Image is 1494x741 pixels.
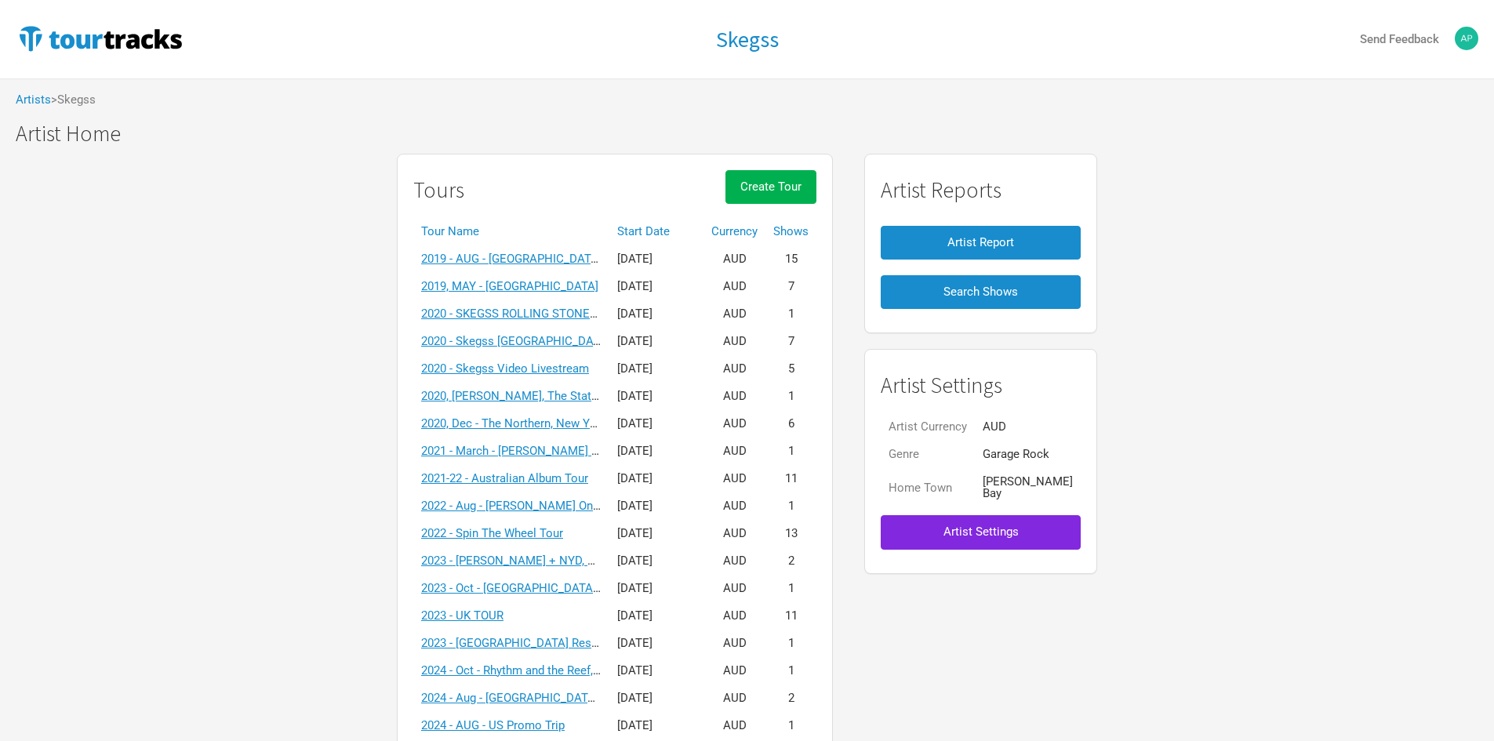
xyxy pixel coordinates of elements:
a: 2024 - Oct - Rhythm and the Reef, Mackay [421,663,637,677]
td: [DATE] [609,520,703,547]
td: Genre [881,441,975,468]
td: [DATE] [609,712,703,739]
a: 2022 - Spin The Wheel Tour [421,526,563,540]
a: Create Tour [725,170,816,218]
td: [DATE] [609,492,703,520]
a: 2020 - Skegss Video Livestream [421,361,589,376]
a: Skegss [716,27,779,52]
td: 1 [765,383,816,410]
td: AUD [703,438,765,465]
td: [DATE] [609,465,703,492]
td: 1 [765,492,816,520]
a: Search Shows [881,267,1081,317]
a: Artists [16,93,51,107]
td: [DATE] [609,355,703,383]
span: > Skegss [51,94,96,106]
span: Create Tour [740,180,802,194]
td: Home Town [881,468,975,507]
td: [DATE] [609,630,703,657]
td: [DATE] [609,438,703,465]
th: Shows [765,218,816,245]
a: Artist Settings [881,507,1081,557]
a: 2020, [PERSON_NAME], The Station [421,389,608,403]
button: Create Tour [725,170,816,204]
td: 7 [765,273,816,300]
a: 2020 - Skegss [GEOGRAPHIC_DATA] tour April [421,334,662,348]
a: 2020 - SKEGSS ROLLING STONES LIVESTREAM [421,307,671,321]
td: AUD [703,575,765,602]
td: AUD [703,657,765,685]
a: 2023 - [GEOGRAPHIC_DATA] Reschedule Dates [421,636,666,650]
a: 2023 - [PERSON_NAME] + NYD, Billinudgel [421,554,642,568]
img: TourTracks [16,23,185,54]
td: 2 [765,685,816,712]
th: Currency [703,218,765,245]
td: AUD [703,465,765,492]
td: AUD [703,602,765,630]
strong: Send Feedback [1360,32,1439,46]
a: 2024 - AUG - US Promo Trip [421,718,565,732]
button: Artist Settings [881,515,1081,549]
td: AUD [703,383,765,410]
td: AUD [703,328,765,355]
td: AUD [703,547,765,575]
td: AUD [703,712,765,739]
td: [PERSON_NAME] Bay [975,468,1081,507]
td: AUD [703,520,765,547]
td: [DATE] [609,245,703,273]
td: AUD [703,273,765,300]
h1: Artist Reports [881,178,1081,202]
a: Artist Report [881,218,1081,267]
a: 2019, MAY - [GEOGRAPHIC_DATA] [421,279,598,293]
td: AUD [703,245,765,273]
span: Artist Settings [943,525,1019,539]
td: AUD [703,410,765,438]
td: 1 [765,630,816,657]
td: AUD [703,630,765,657]
td: 1 [765,300,816,328]
button: Search Shows [881,275,1081,309]
td: Garage Rock [975,441,1081,468]
td: 7 [765,328,816,355]
a: 2020, Dec - The Northern, New Years Eve Shows [421,416,673,430]
th: Start Date [609,218,703,245]
td: 5 [765,355,816,383]
td: [DATE] [609,383,703,410]
a: 2024 - Aug - [GEOGRAPHIC_DATA] / [GEOGRAPHIC_DATA] [421,691,722,705]
td: [DATE] [609,657,703,685]
td: Artist Currency [881,413,975,441]
td: 6 [765,410,816,438]
td: [DATE] [609,575,703,602]
h1: Tours [413,178,464,202]
td: [DATE] [609,300,703,328]
td: [DATE] [609,328,703,355]
td: 11 [765,602,816,630]
a: 2022 - Aug - [PERSON_NAME] On The Park Show [421,499,674,513]
td: [DATE] [609,685,703,712]
td: AUD [703,300,765,328]
td: AUD [703,685,765,712]
button: Artist Report [881,226,1081,260]
h1: Skegss [716,25,779,53]
span: Search Shows [943,285,1018,299]
td: 15 [765,245,816,273]
td: [DATE] [609,273,703,300]
td: [DATE] [609,602,703,630]
td: 1 [765,575,816,602]
img: Alexander [1455,27,1478,50]
h1: Artist Settings [881,373,1081,398]
td: AUD [975,413,1081,441]
td: [DATE] [609,410,703,438]
td: 13 [765,520,816,547]
td: AUD [703,492,765,520]
td: [DATE] [609,547,703,575]
h1: Artist Home [16,122,1494,146]
td: 1 [765,438,816,465]
td: 1 [765,712,816,739]
td: 1 [765,657,816,685]
a: 2021 - March - [PERSON_NAME] Album Launch [421,444,666,458]
th: Tour Name [413,218,609,245]
a: 2019 - AUG - [GEOGRAPHIC_DATA]/[GEOGRAPHIC_DATA] [421,252,719,266]
td: 11 [765,465,816,492]
span: Artist Report [947,235,1014,249]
